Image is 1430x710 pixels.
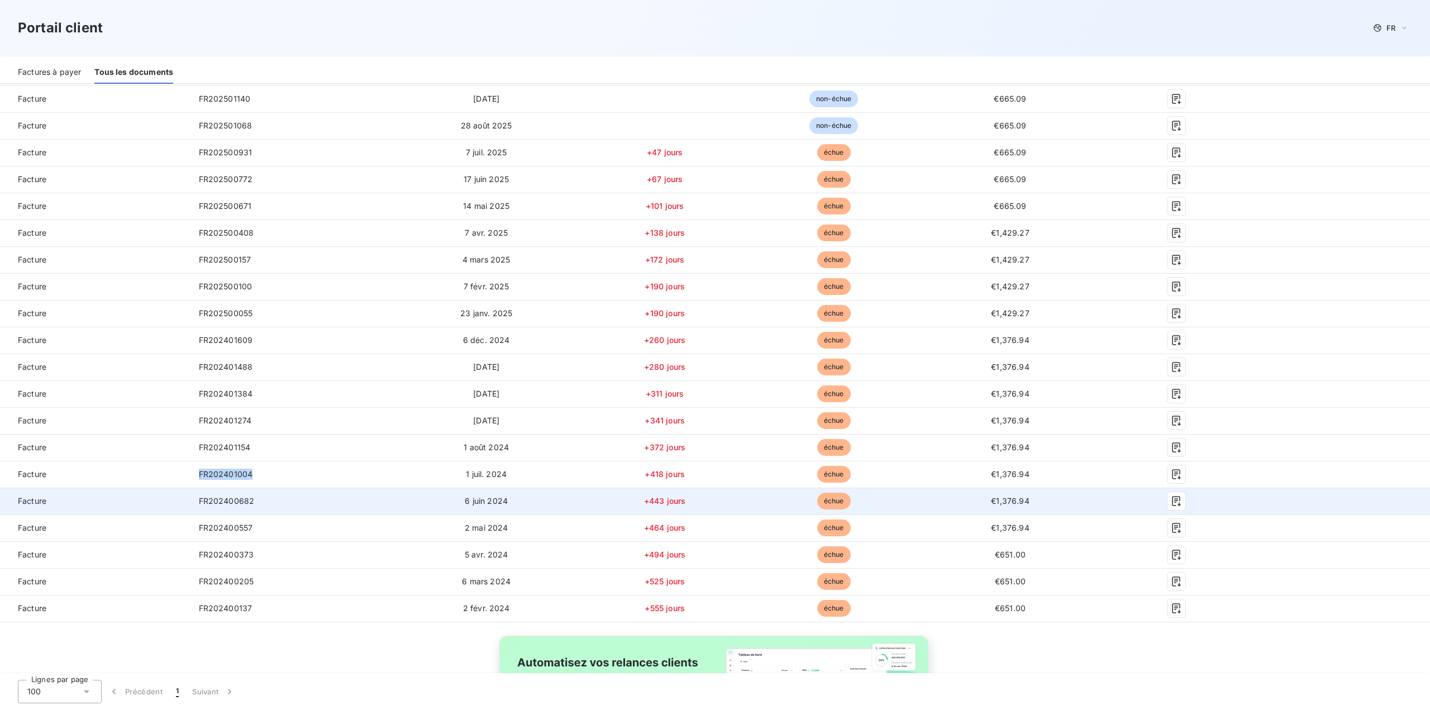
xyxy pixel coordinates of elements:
[817,466,851,483] span: échue
[644,362,686,371] span: +280 jours
[102,680,169,703] button: Précédent
[646,389,684,398] span: +311 jours
[199,282,252,291] span: FR202500100
[645,416,685,425] span: +341 jours
[199,255,251,264] span: FR202500157
[644,523,686,532] span: +464 jours
[817,493,851,509] span: échue
[817,305,851,322] span: échue
[9,603,181,614] span: Facture
[464,282,509,291] span: 7 févr. 2025
[199,121,252,130] span: FR202501068
[94,60,173,84] div: Tous les documents
[199,496,255,506] span: FR202400682
[647,147,683,157] span: +47 jours
[199,308,253,318] span: FR202500055
[463,201,509,211] span: 14 mai 2025
[817,251,851,268] span: échue
[645,603,685,613] span: +555 jours
[817,439,851,456] span: échue
[994,147,1026,157] span: €665.09
[199,550,254,559] span: FR202400373
[473,94,499,103] span: [DATE]
[199,389,253,398] span: FR202401384
[466,469,507,479] span: 1 juil. 2024
[994,174,1026,184] span: €665.09
[645,308,685,318] span: +190 jours
[991,496,1029,506] span: €1,376.94
[1386,23,1395,32] span: FR
[9,201,181,212] span: Facture
[9,549,181,560] span: Facture
[991,335,1029,345] span: €1,376.94
[645,282,685,291] span: +190 jours
[991,523,1029,532] span: €1,376.94
[817,573,851,590] span: échue
[994,121,1026,130] span: €665.09
[644,496,686,506] span: +443 jours
[199,576,254,586] span: FR202400205
[9,415,181,426] span: Facture
[9,254,181,265] span: Facture
[817,332,851,349] span: échue
[464,174,509,184] span: 17 juin 2025
[463,255,511,264] span: 4 mars 2025
[645,228,685,237] span: +138 jours
[817,225,851,241] span: échue
[199,442,251,452] span: FR202401154
[199,603,252,613] span: FR202400137
[199,335,253,345] span: FR202401609
[646,201,684,211] span: +101 jours
[9,93,181,104] span: Facture
[9,495,181,507] span: Facture
[645,469,685,479] span: +418 jours
[817,412,851,429] span: échue
[199,201,252,211] span: FR202500671
[176,686,179,697] span: 1
[199,523,253,532] span: FR202400557
[817,359,851,375] span: échue
[465,523,508,532] span: 2 mai 2024
[991,255,1029,264] span: €1,429.27
[199,362,253,371] span: FR202401488
[991,469,1029,479] span: €1,376.94
[991,416,1029,425] span: €1,376.94
[465,550,508,559] span: 5 avr. 2024
[644,550,686,559] span: +494 jours
[994,94,1026,103] span: €665.09
[9,308,181,319] span: Facture
[199,147,252,157] span: FR202500931
[464,442,509,452] span: 1 août 2024
[9,361,181,373] span: Facture
[27,686,41,697] span: 100
[817,546,851,563] span: échue
[199,174,253,184] span: FR202500772
[809,90,858,107] span: non-échue
[9,335,181,346] span: Facture
[185,680,242,703] button: Suivant
[9,227,181,239] span: Facture
[995,576,1026,586] span: €651.00
[991,389,1029,398] span: €1,376.94
[462,576,511,586] span: 6 mars 2024
[9,576,181,587] span: Facture
[9,147,181,158] span: Facture
[9,281,181,292] span: Facture
[9,388,181,399] span: Facture
[18,18,103,38] h3: Portail client
[9,442,181,453] span: Facture
[644,442,685,452] span: +372 jours
[199,228,254,237] span: FR202500408
[9,174,181,185] span: Facture
[817,278,851,295] span: échue
[994,201,1026,211] span: €665.09
[817,385,851,402] span: échue
[991,228,1029,237] span: €1,429.27
[466,147,507,157] span: 7 juil. 2025
[645,576,685,586] span: +525 jours
[465,228,508,237] span: 7 avr. 2025
[647,174,683,184] span: +67 jours
[199,94,251,103] span: FR202501140
[9,120,181,131] span: Facture
[473,389,499,398] span: [DATE]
